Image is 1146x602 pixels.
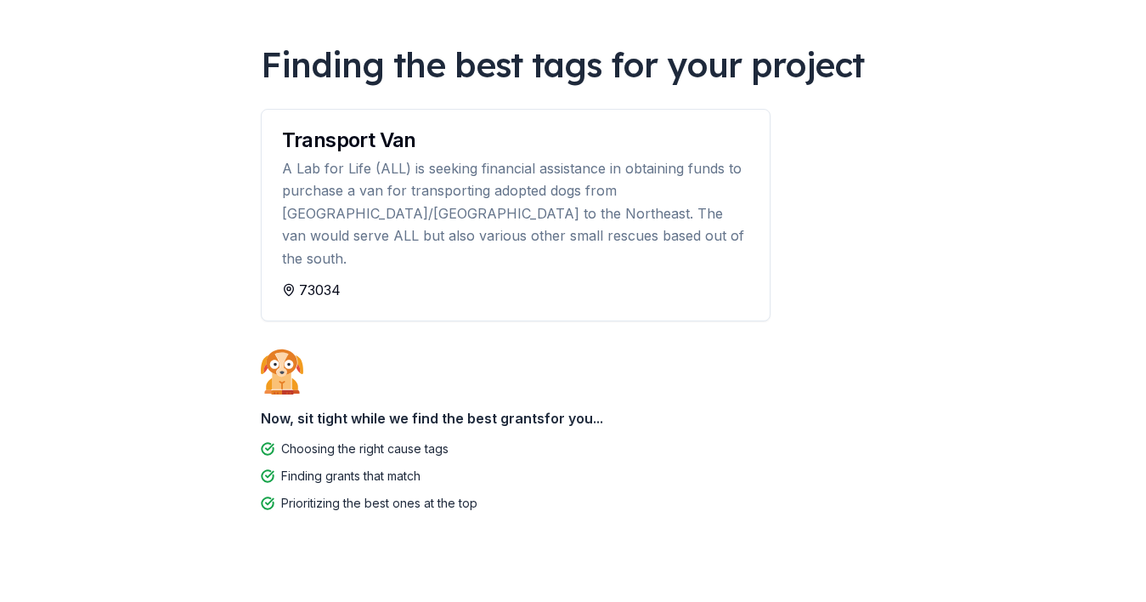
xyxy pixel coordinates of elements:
div: Finding grants that match [281,466,421,486]
div: 73034 [282,280,749,300]
div: Transport Van [282,130,749,150]
div: Finding the best tags for your project [261,41,886,88]
div: Prioritizing the best ones at the top [281,493,477,514]
div: Choosing the right cause tags [281,439,449,459]
div: Now, sit tight while we find the best grants for you... [261,401,886,435]
div: A Lab for Life (ALL) is seeking financial assistance in obtaining funds to purchase a van for tra... [282,157,749,270]
img: Dog waiting patiently [261,349,303,395]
